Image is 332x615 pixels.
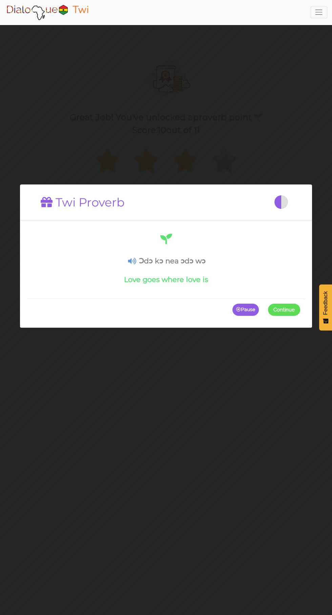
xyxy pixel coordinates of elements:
h1: Twi Proverb [41,195,125,210]
button: Toggle navigation [311,6,327,18]
button: Feedback - Show survey [319,284,332,330]
img: Select Course Page [5,4,90,21]
span: Continue [273,307,295,313]
h4: Love goes where love is [32,275,300,284]
button: Pause [232,304,259,316]
h4: Ɔdɔ kɔ nea ɔdɔ wɔ [32,257,300,265]
button: Continue [268,304,300,316]
span: Feedback [323,291,329,315]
